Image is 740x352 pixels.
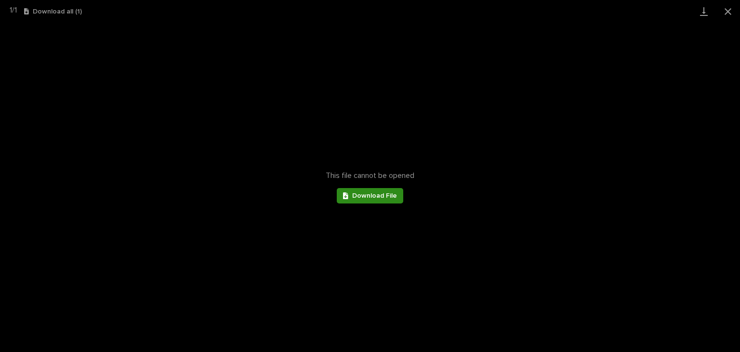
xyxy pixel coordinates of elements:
a: Download File [337,188,403,203]
span: This file cannot be opened [326,171,414,180]
span: 1 [10,6,12,14]
button: Download all (1) [24,8,82,15]
span: 1 [14,6,17,14]
span: Download File [352,192,397,199]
